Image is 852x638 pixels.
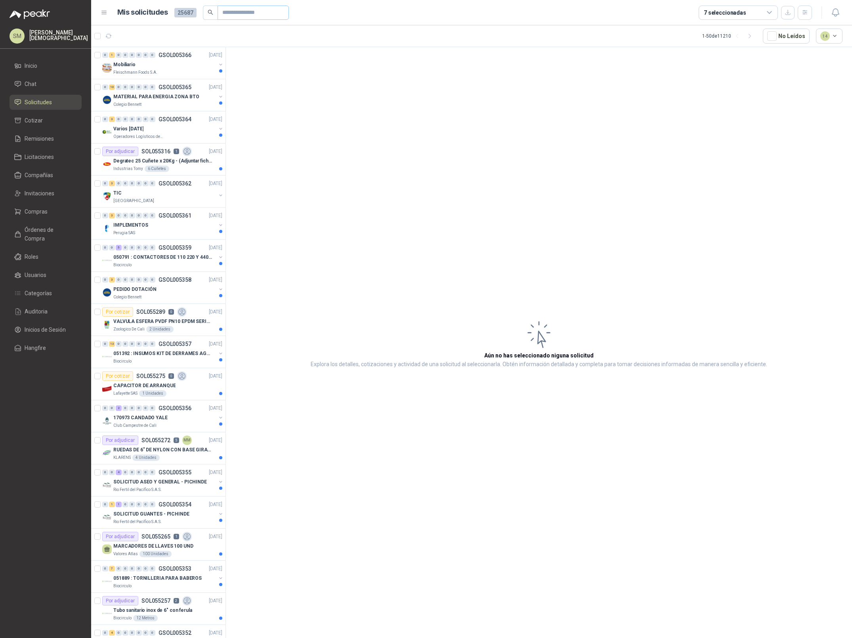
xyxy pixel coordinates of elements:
[136,502,142,507] div: 0
[136,341,142,347] div: 0
[102,245,108,250] div: 0
[209,533,222,541] p: [DATE]
[10,29,25,44] div: SM
[25,189,54,198] span: Invitaciones
[143,502,149,507] div: 0
[109,84,115,90] div: 10
[763,29,810,44] button: No Leídos
[91,432,225,464] a: Por adjudicarSOL0552725MM[DATE] Company LogoRUEDAS DE 6" DE NYLON CON BASE GIRATORIA EN ACERO INO...
[109,52,115,58] div: 1
[113,382,176,390] p: CAPACITOR DE ARRANQUE
[159,502,191,507] p: GSOL005354
[209,308,222,316] p: [DATE]
[149,502,155,507] div: 0
[209,116,222,123] p: [DATE]
[102,596,138,606] div: Por adjudicar
[102,115,224,140] a: 0 3 0 0 0 0 0 0 GSOL005364[DATE] Company LogoVarios [DATE]Operadores Logísticos del Caribe
[209,244,222,252] p: [DATE]
[129,213,135,218] div: 0
[209,340,222,348] p: [DATE]
[113,61,136,69] p: Mobiliario
[209,501,222,508] p: [DATE]
[102,352,112,361] img: Company Logo
[129,52,135,58] div: 0
[109,502,115,507] div: 1
[159,405,191,411] p: GSOL005356
[10,76,82,92] a: Chat
[113,607,192,614] p: Tubo sanitario inox de 6" con ferula
[102,609,112,618] img: Company Logo
[116,405,122,411] div: 2
[132,455,160,461] div: 4 Unidades
[159,84,191,90] p: GSOL005365
[113,262,132,268] p: Biocirculo
[10,267,82,283] a: Usuarios
[174,534,179,539] p: 1
[136,373,165,379] p: SOL055275
[116,245,122,250] div: 5
[129,117,135,122] div: 0
[102,500,224,525] a: 0 1 1 0 0 0 0 0 GSOL005354[DATE] Company LogoSOLICITUD GUANTES - PICHINDERio Fertil del Pacífico ...
[113,390,138,397] p: Lafayette SAS
[136,245,142,250] div: 0
[209,276,222,284] p: [DATE]
[174,8,197,17] span: 25687
[25,116,43,125] span: Cotizar
[102,191,112,201] img: Company Logo
[149,52,155,58] div: 0
[149,117,155,122] div: 0
[102,405,108,411] div: 0
[208,10,213,15] span: search
[102,50,224,76] a: 0 1 0 0 0 0 0 0 GSOL005366[DATE] Company LogoMobiliarioFleischmann Foods S.A.
[136,470,142,475] div: 0
[91,368,225,400] a: Por cotizarSOL0552750[DATE] Company LogoCAPACITOR DE ARRANQUELafayette SAS1 Unidades
[102,84,108,90] div: 0
[102,320,112,329] img: Company Logo
[113,134,163,140] p: Operadores Logísticos del Caribe
[117,7,168,18] h1: Mis solicitudes
[143,405,149,411] div: 0
[136,181,142,186] div: 0
[113,101,141,108] p: Colegio Bennett
[29,30,88,41] p: [PERSON_NAME] [DEMOGRAPHIC_DATA]
[209,372,222,380] p: [DATE]
[143,630,149,636] div: 0
[149,277,155,283] div: 0
[143,181,149,186] div: 0
[10,10,50,19] img: Logo peakr
[143,470,149,475] div: 0
[109,341,115,347] div: 13
[102,256,112,265] img: Company Logo
[174,598,179,604] p: 2
[139,551,172,557] div: 100 Unidades
[139,390,166,397] div: 1 Unidades
[102,181,108,186] div: 0
[143,245,149,250] div: 0
[141,149,170,154] p: SOL055316
[102,470,108,475] div: 0
[209,565,222,573] p: [DATE]
[122,405,128,411] div: 0
[136,52,142,58] div: 0
[113,455,131,461] p: KLARENS
[209,597,222,605] p: [DATE]
[143,341,149,347] div: 0
[102,564,224,589] a: 0 7 0 0 0 0 0 0 GSOL005353[DATE] Company Logo051889 : TORNILLERIA PARA BABEROSBiocirculo
[10,131,82,146] a: Remisiones
[143,277,149,283] div: 0
[102,403,224,429] a: 0 0 2 0 0 0 0 0 GSOL005356[DATE] Company Logo170973 CANDADO YALEClub Campestre de Cali
[113,230,135,236] p: Perugia SAS
[102,52,108,58] div: 0
[102,436,138,445] div: Por adjudicar
[168,309,174,315] p: 0
[102,512,112,522] img: Company Logo
[129,245,135,250] div: 0
[10,322,82,337] a: Inicios de Sesión
[143,566,149,571] div: 0
[136,277,142,283] div: 0
[25,207,48,216] span: Compras
[113,157,212,165] p: Degratec 25 Cuñete x 20Kg - (Adjuntar ficha técnica)
[102,159,112,169] img: Company Logo
[122,277,128,283] div: 0
[159,566,191,571] p: GSOL005353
